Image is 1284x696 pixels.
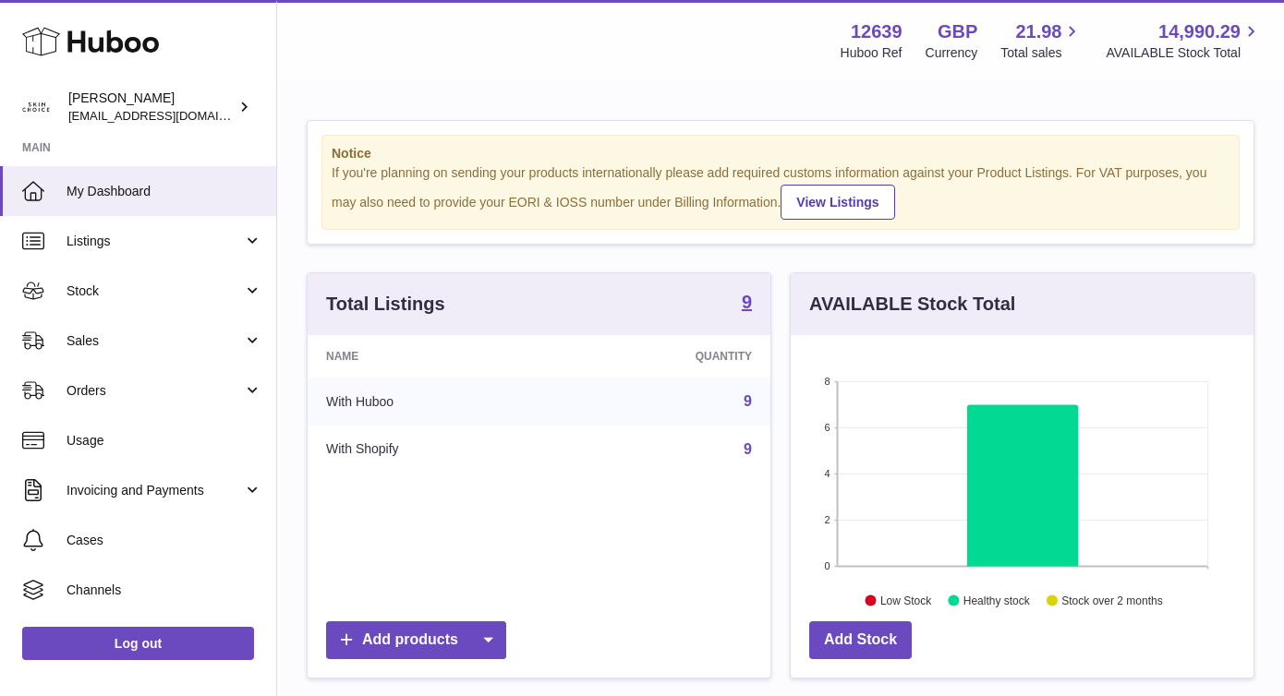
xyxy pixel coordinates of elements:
h3: AVAILABLE Stock Total [809,292,1015,317]
span: Channels [67,582,262,599]
div: Huboo Ref [841,44,902,62]
span: My Dashboard [67,183,262,200]
text: 2 [824,514,830,525]
text: Low Stock [880,594,932,606]
strong: Notice [332,145,1229,162]
td: With Shopify [308,426,557,474]
a: Log out [22,627,254,660]
span: 14,990.29 [1158,19,1241,44]
span: 21.98 [1015,19,1061,44]
a: 14,990.29 AVAILABLE Stock Total [1106,19,1262,62]
span: Orders [67,382,243,400]
a: 21.98 Total sales [1000,19,1083,62]
strong: 9 [742,293,752,311]
text: 6 [824,422,830,433]
span: AVAILABLE Stock Total [1106,44,1262,62]
a: View Listings [781,185,894,220]
strong: GBP [938,19,977,44]
strong: 12639 [851,19,902,44]
a: Add products [326,621,506,659]
span: Usage [67,432,262,450]
div: [PERSON_NAME] [68,90,235,125]
h3: Total Listings [326,292,445,317]
a: 9 [744,441,752,457]
a: 9 [744,393,752,409]
span: Stock [67,282,243,300]
div: If you're planning on sending your products internationally please add required customs informati... [332,164,1229,220]
th: Name [308,335,557,378]
text: 4 [824,468,830,479]
span: Listings [67,233,243,250]
a: Add Stock [809,621,912,659]
text: Healthy stock [963,594,1031,606]
span: Sales [67,332,243,350]
td: With Huboo [308,378,557,426]
div: Currency [926,44,978,62]
span: Total sales [1000,44,1083,62]
img: admin@skinchoice.com [22,93,50,121]
span: [EMAIL_ADDRESS][DOMAIN_NAME] [68,108,272,123]
span: Cases [67,532,262,549]
a: 9 [742,293,752,315]
th: Quantity [557,335,770,378]
text: Stock over 2 months [1061,594,1162,606]
text: 8 [824,376,830,387]
span: Invoicing and Payments [67,482,243,499]
text: 0 [824,560,830,571]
